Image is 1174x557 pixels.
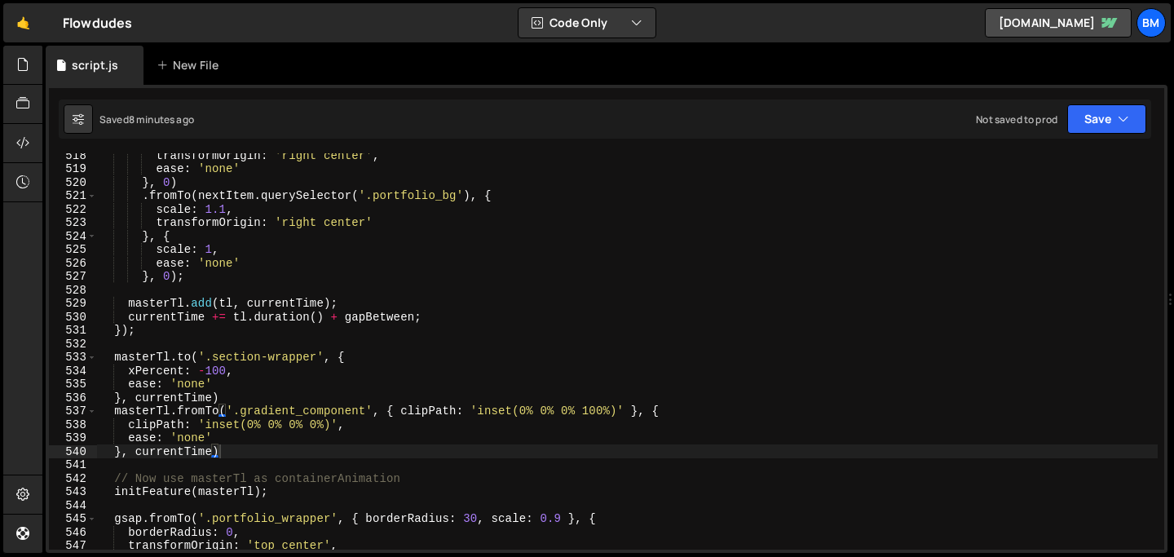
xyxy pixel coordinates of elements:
[1067,104,1146,134] button: Save
[49,230,97,244] div: 524
[49,512,97,526] div: 545
[72,57,118,73] div: script.js
[519,8,655,38] button: Code Only
[49,216,97,230] div: 523
[3,3,43,42] a: 🤙
[49,404,97,418] div: 537
[49,311,97,325] div: 530
[49,485,97,499] div: 543
[49,458,97,472] div: 541
[157,57,225,73] div: New File
[99,113,194,126] div: Saved
[49,324,97,338] div: 531
[49,526,97,540] div: 546
[49,189,97,203] div: 521
[49,338,97,351] div: 532
[49,257,97,271] div: 526
[49,243,97,257] div: 525
[49,297,97,311] div: 529
[49,539,97,553] div: 547
[49,284,97,298] div: 528
[63,13,132,33] div: Flowdudes
[129,113,194,126] div: 8 minutes ago
[1136,8,1166,38] a: bm
[49,391,97,405] div: 536
[49,431,97,445] div: 539
[49,378,97,391] div: 535
[49,270,97,284] div: 527
[49,149,97,163] div: 518
[49,418,97,432] div: 538
[49,176,97,190] div: 520
[49,445,97,459] div: 540
[976,113,1057,126] div: Not saved to prod
[985,8,1132,38] a: [DOMAIN_NAME]
[49,499,97,513] div: 544
[49,351,97,365] div: 533
[49,472,97,486] div: 542
[49,203,97,217] div: 522
[49,365,97,378] div: 534
[49,162,97,176] div: 519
